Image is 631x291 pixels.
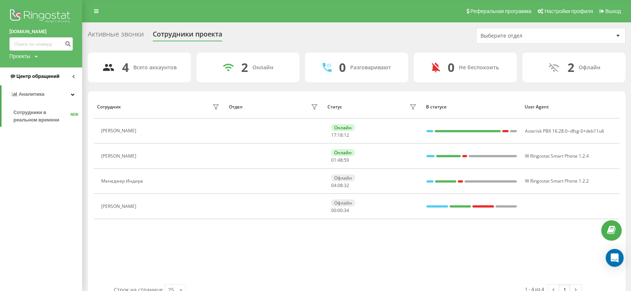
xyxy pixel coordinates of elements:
[88,30,144,42] div: Активные звонки
[331,132,336,138] span: 17
[9,53,30,60] div: Проекты
[525,178,589,184] span: W Ringostat Smart Phone 1.2.2
[331,149,355,156] div: Онлайн
[133,64,177,71] div: Всего аккаунтов
[331,182,336,189] span: 04
[339,60,346,75] div: 0
[122,60,129,75] div: 4
[344,207,349,213] span: 34
[331,183,349,188] div: : :
[344,182,349,189] span: 32
[448,60,454,75] div: 0
[1,85,82,103] a: Аналитика
[606,249,624,267] div: Open Intercom Messenger
[101,178,145,184] div: Менеджер Индира
[9,37,73,51] input: Поиск по номеру
[350,64,391,71] div: Разговаривают
[481,33,570,39] div: Выберите отдел
[459,64,499,71] div: Не беспокоить
[338,157,343,163] span: 48
[153,30,222,42] div: Сотрудники проекта
[524,104,616,110] div: User Agent
[13,109,71,124] span: Сотрудники в реальном времени
[605,8,621,14] span: Выход
[229,104,242,110] div: Отдел
[252,64,273,71] div: Онлайн
[331,124,355,131] div: Онлайн
[331,133,349,138] div: : :
[241,60,248,75] div: 2
[338,182,343,189] span: 08
[331,158,349,163] div: : :
[327,104,342,110] div: Статус
[568,60,574,75] div: 2
[19,91,44,97] span: Аналитика
[338,207,343,213] span: 00
[16,73,59,79] span: Центр обращений
[101,128,138,133] div: [PERSON_NAME]
[101,204,138,209] div: [PERSON_NAME]
[13,106,82,127] a: Сотрудники в реальном времениNEW
[344,157,349,163] span: 59
[344,132,349,138] span: 12
[544,8,593,14] span: Настройки профиля
[331,208,349,213] div: : :
[338,132,343,138] span: 18
[525,153,589,159] span: W Ringostat Smart Phone 1.2.4
[426,104,517,110] div: В статусе
[101,154,138,159] div: [PERSON_NAME]
[525,128,604,134] span: Asterisk PBX 16.28.0~dfsg-0+deb11u6
[9,7,73,26] img: Ringostat logo
[97,104,121,110] div: Сотрудник
[470,8,531,14] span: Реферальная программа
[331,157,336,163] span: 01
[331,174,355,181] div: Офлайн
[9,28,73,35] a: [DOMAIN_NAME]
[331,207,336,213] span: 00
[579,64,600,71] div: Офлайн
[331,199,355,206] div: Офлайн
